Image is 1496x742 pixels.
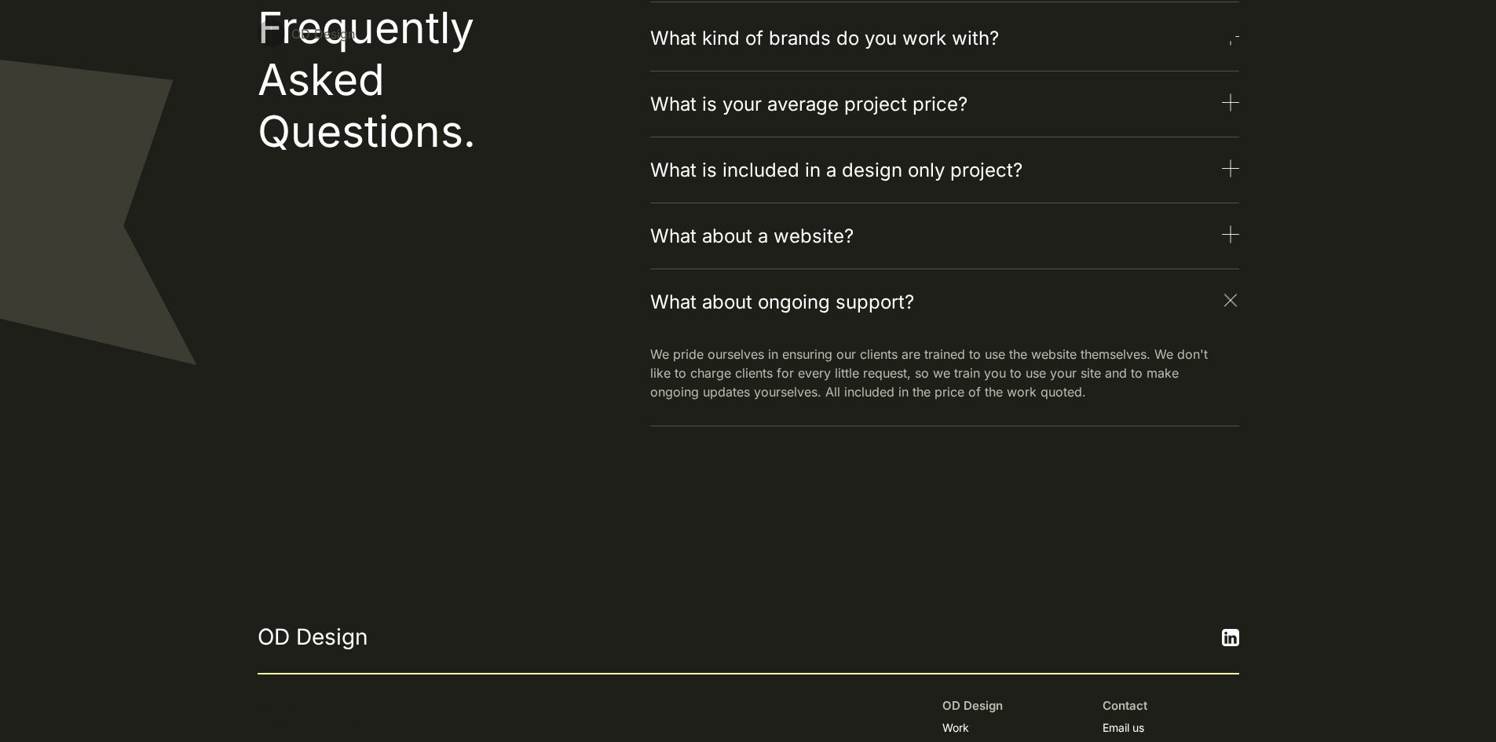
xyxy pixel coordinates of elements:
div: Contact [1103,698,1147,714]
div: menu [1178,26,1239,42]
img: Open Question Icon [1218,288,1243,313]
p: We pride ourselves in ensuring our clients are trained to use the website themselves. We don't li... [650,345,1208,401]
img: Open Question Icon [1222,159,1239,177]
div: OD Design [942,698,1003,714]
h3: What is your average project price? [650,90,967,119]
a: OD Design [258,20,355,47]
h2: Frequently Asked Questions. [258,2,550,157]
a: Work [942,720,969,736]
img: Open Question Icon [1222,225,1239,243]
a: Email us [1103,720,1144,736]
a: OD Design [258,624,768,649]
h3: What is included in a design only project? [650,156,1022,185]
div: Menu [1178,26,1213,42]
h3: What about ongoing support? [650,288,914,316]
img: Open Question Icon [1222,93,1239,111]
h3: What about a website? [650,222,854,250]
div: OD Design [291,24,355,43]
